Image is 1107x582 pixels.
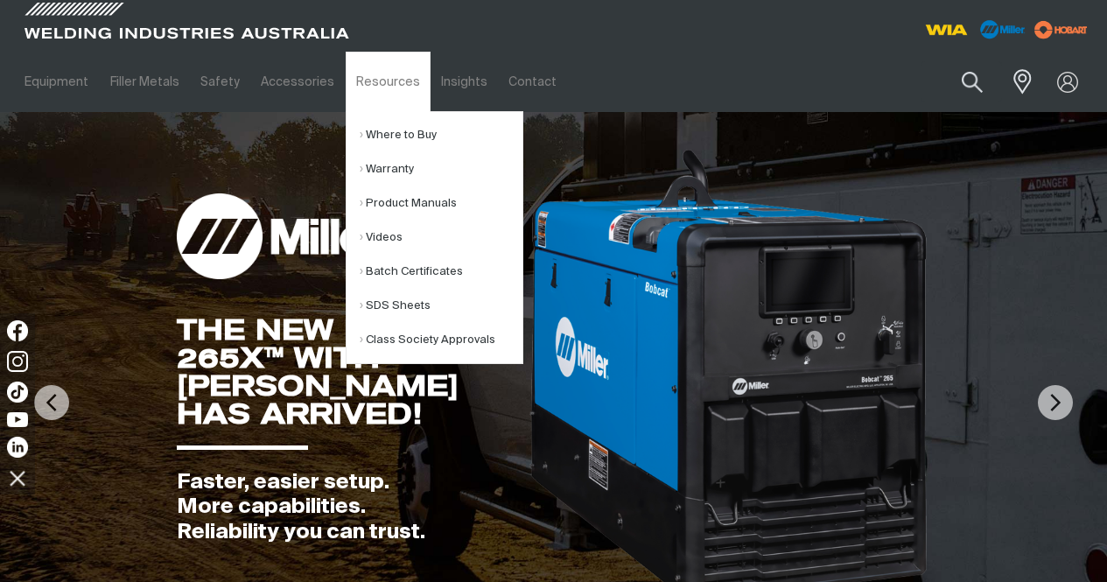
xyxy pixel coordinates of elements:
[360,323,522,357] a: Class Society Approvals
[7,382,28,403] img: TikTok
[14,52,823,112] nav: Main
[360,118,522,152] a: Where to Buy
[431,52,498,112] a: Insights
[360,152,522,186] a: Warranty
[7,320,28,341] img: Facebook
[177,470,527,545] div: Faster, easier setup. More capabilities. Reliability you can trust.
[177,316,527,428] div: THE NEW BOBCAT 265X™ WITH [PERSON_NAME] HAS ARRIVED!
[250,52,345,112] a: Accessories
[942,61,1002,102] button: Search products
[921,61,1002,102] input: Product name or item number...
[346,52,431,112] a: Resources
[360,186,522,221] a: Product Manuals
[7,412,28,427] img: YouTube
[190,52,250,112] a: Safety
[360,221,522,255] a: Videos
[34,385,69,420] img: PrevArrow
[99,52,189,112] a: Filler Metals
[7,351,28,372] img: Instagram
[498,52,567,112] a: Contact
[7,437,28,458] img: LinkedIn
[3,463,32,493] img: hide socials
[14,52,99,112] a: Equipment
[346,111,523,364] ul: Resources Submenu
[1029,17,1093,43] img: miller
[1038,385,1073,420] img: NextArrow
[360,255,522,289] a: Batch Certificates
[360,289,522,323] a: SDS Sheets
